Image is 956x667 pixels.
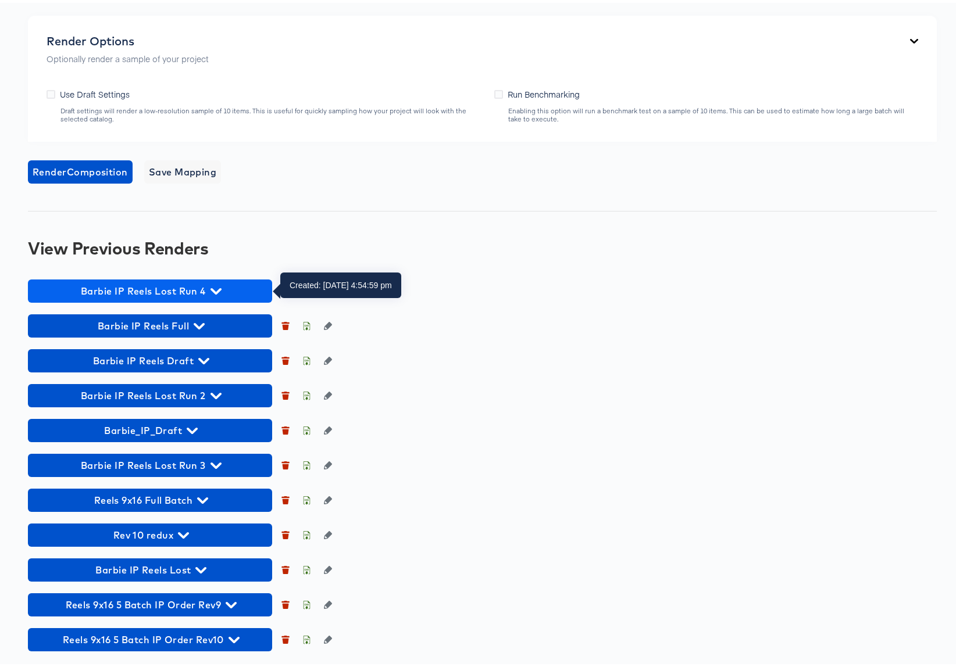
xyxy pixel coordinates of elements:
span: Reels 9x16 Full Batch [34,489,266,505]
span: Reels 9x16 5 Batch IP Order Rev9 [34,594,266,610]
span: Barbie IP Reels Full [34,315,266,331]
span: Barbie_IP_Draft [34,419,266,436]
div: View Previous Renders [28,236,937,254]
button: Reels 9x16 Full Batch [28,486,272,509]
span: Run Benchmarking [508,85,580,97]
div: Draft settings will render a low-resolution sample of 10 items. This is useful for quickly sampli... [60,104,483,120]
button: Barbie IP Reels Lost Run 2 [28,381,272,404]
span: Use Draft Settings [60,85,130,97]
span: Rev 10 redux [34,524,266,540]
button: Reels 9x16 5 Batch IP Order Rev9 [28,590,272,614]
span: Save Mapping [149,161,217,177]
button: Barbie IP Reels Draft [28,346,272,370]
p: Optionally render a sample of your project [47,50,209,62]
button: Barbie IP Reels Lost Run 4 [28,277,272,300]
button: Save Mapping [144,157,222,181]
button: Barbie IP Reels Lost [28,555,272,579]
span: Render Composition [33,161,128,177]
button: Barbie_IP_Draft [28,416,272,439]
span: Barbie IP Reels Lost Run 4 [34,280,266,296]
span: Barbie IP Reels Lost Run 3 [34,454,266,471]
button: Barbie IP Reels Lost Run 3 [28,451,272,474]
div: Render Options [47,31,209,45]
div: Enabling this option will run a benchmark test on a sample of 10 items. This can be used to estim... [508,104,918,120]
button: Reels 9x16 5 Batch IP Order Rev10 [28,625,272,648]
span: Barbie IP Reels Lost [34,559,266,575]
button: Rev 10 redux [28,521,272,544]
span: Reels 9x16 5 Batch IP Order Rev10 [34,629,266,645]
button: Barbie IP Reels Full [28,311,272,335]
button: RenderComposition [28,157,133,181]
span: Barbie IP Reels Draft [34,350,266,366]
span: Barbie IP Reels Lost Run 2 [34,385,266,401]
